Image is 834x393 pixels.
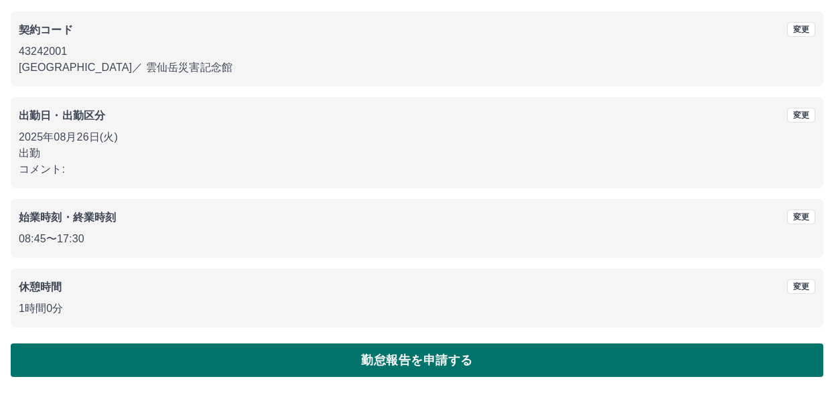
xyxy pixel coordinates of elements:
button: 変更 [787,279,815,294]
b: 始業時刻・終業時刻 [19,212,116,223]
b: 休憩時間 [19,281,62,293]
p: 出勤 [19,145,815,161]
button: 勤怠報告を申請する [11,343,823,377]
b: 出勤日・出勤区分 [19,110,105,121]
b: 契約コード [19,24,73,35]
p: [GEOGRAPHIC_DATA] ／ 雲仙岳災害記念館 [19,60,815,76]
p: 43242001 [19,44,815,60]
p: コメント: [19,161,815,177]
p: 08:45 〜 17:30 [19,231,815,247]
button: 変更 [787,108,815,123]
button: 変更 [787,210,815,224]
p: 1時間0分 [19,301,815,317]
p: 2025年08月26日(火) [19,129,815,145]
button: 変更 [787,22,815,37]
